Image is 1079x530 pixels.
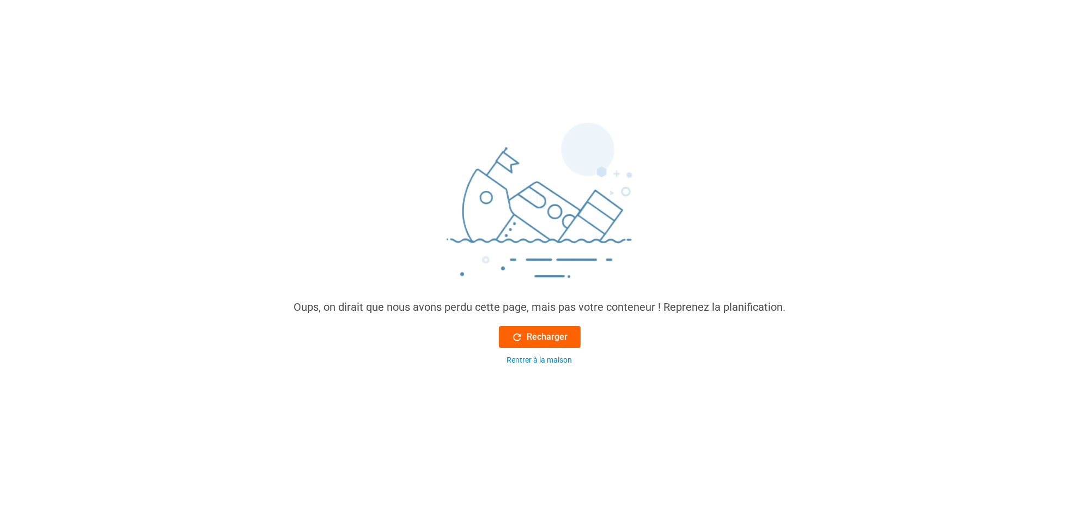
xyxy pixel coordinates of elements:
[376,118,703,299] img: sinking_ship.png
[294,300,785,314] font: Oups, on dirait que nous avons perdu cette page, mais pas votre conteneur ! Reprenez la planifica...
[527,332,568,342] font: Recharger
[507,356,572,364] font: Rentrer à la maison
[499,326,581,348] button: Recharger
[499,354,581,366] button: Rentrer à la maison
